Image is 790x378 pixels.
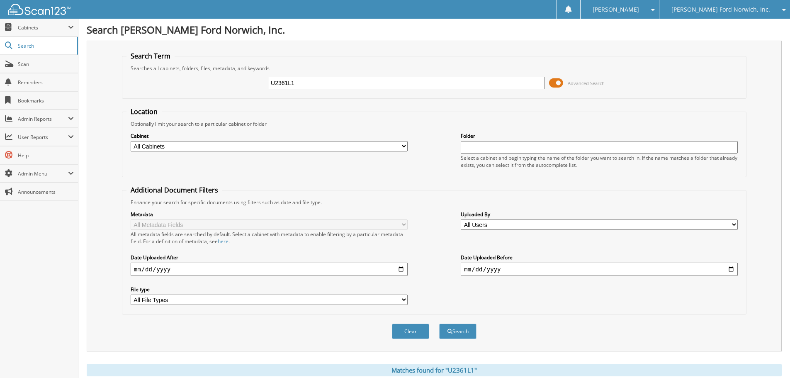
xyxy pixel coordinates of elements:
button: Search [439,324,476,339]
span: Admin Menu [18,170,68,177]
label: File type [131,286,408,293]
div: Searches all cabinets, folders, files, metadata, and keywords [126,65,742,72]
div: Optionally limit your search to a particular cabinet or folder [126,120,742,127]
label: Metadata [131,211,408,218]
button: Clear [392,324,429,339]
label: Date Uploaded Before [461,254,738,261]
span: Admin Reports [18,115,68,122]
div: All metadata fields are searched by default. Select a cabinet with metadata to enable filtering b... [131,231,408,245]
input: start [131,263,408,276]
h1: Search [PERSON_NAME] Ford Norwich, Inc. [87,23,782,37]
div: Select a cabinet and begin typing the name of the folder you want to search in. If the name match... [461,154,738,168]
div: Matches found for "U2361L1" [87,364,782,376]
span: Cabinets [18,24,68,31]
span: Search [18,42,73,49]
span: Announcements [18,188,74,195]
legend: Search Term [126,51,175,61]
legend: Additional Document Filters [126,185,222,195]
span: Help [18,152,74,159]
img: scan123-logo-white.svg [8,4,70,15]
legend: Location [126,107,162,116]
label: Folder [461,132,738,139]
label: Cabinet [131,132,408,139]
label: Date Uploaded After [131,254,408,261]
span: User Reports [18,134,68,141]
span: Advanced Search [568,80,605,86]
span: Bookmarks [18,97,74,104]
div: Enhance your search for specific documents using filters such as date and file type. [126,199,742,206]
span: [PERSON_NAME] [593,7,639,12]
span: Reminders [18,79,74,86]
a: here [218,238,228,245]
input: end [461,263,738,276]
span: Scan [18,61,74,68]
span: [PERSON_NAME] Ford Norwich, Inc. [671,7,770,12]
label: Uploaded By [461,211,738,218]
